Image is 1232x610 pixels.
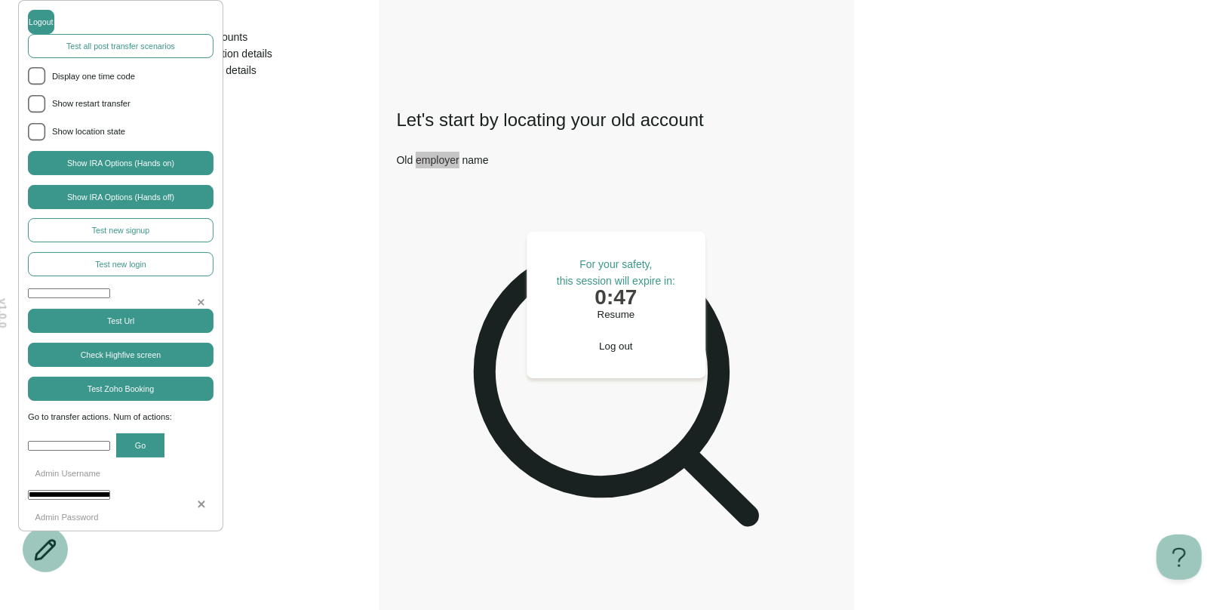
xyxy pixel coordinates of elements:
p: Admin Password [28,511,214,525]
h1: Let's start by locating your old account [397,106,836,134]
li: Show restart transfer [28,95,214,113]
button: Resume [557,309,675,320]
p: For your safety, this session will expire in: [557,256,675,289]
button: Log out [557,340,675,352]
span: Log out [599,340,632,352]
span: Resume [598,309,635,320]
button: Check Highfive screen [28,343,214,367]
span: Show restart transfer [52,97,214,111]
span: Destination details [186,48,272,60]
iframe: Toggle Customer Support [1157,535,1202,580]
button: Test new signup [28,218,214,242]
span: Go to transfer actions. Num of actions: [28,411,214,424]
span: Display one time code [52,70,214,84]
button: Test all post transfer scenarios [28,34,214,58]
button: Show IRA Options (Hands on) [28,151,214,175]
span: Show location state [52,125,214,139]
p: Admin Username [28,467,214,481]
button: Test Zoho Booking [28,377,214,401]
li: Show location state [28,123,214,141]
li: Display one time code [28,67,214,85]
label: Old employer name [397,154,489,166]
button: Show IRA Options (Hands off) [28,185,214,209]
h1: 0:47 [557,289,675,306]
button: Test Url [28,309,214,333]
button: Test new login [28,252,214,276]
button: Go [116,433,164,457]
button: Logout [28,10,54,34]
